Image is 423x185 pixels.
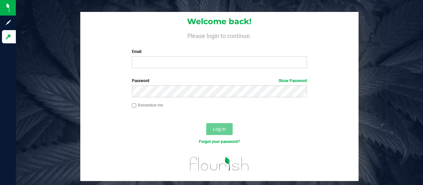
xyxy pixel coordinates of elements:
[199,139,240,144] a: Forgot your password?
[132,103,136,108] input: Remember me
[185,152,254,176] img: flourish_logo.svg
[80,17,358,26] h1: Welcome back!
[213,126,226,132] span: Log In
[80,31,358,39] h4: Please login to continue.
[279,78,307,83] a: Show Password
[206,123,233,135] button: Log In
[5,19,12,26] inline-svg: Sign up
[5,33,12,40] inline-svg: Log in
[132,102,163,108] label: Remember me
[132,78,149,83] span: Password
[132,49,307,55] label: Email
